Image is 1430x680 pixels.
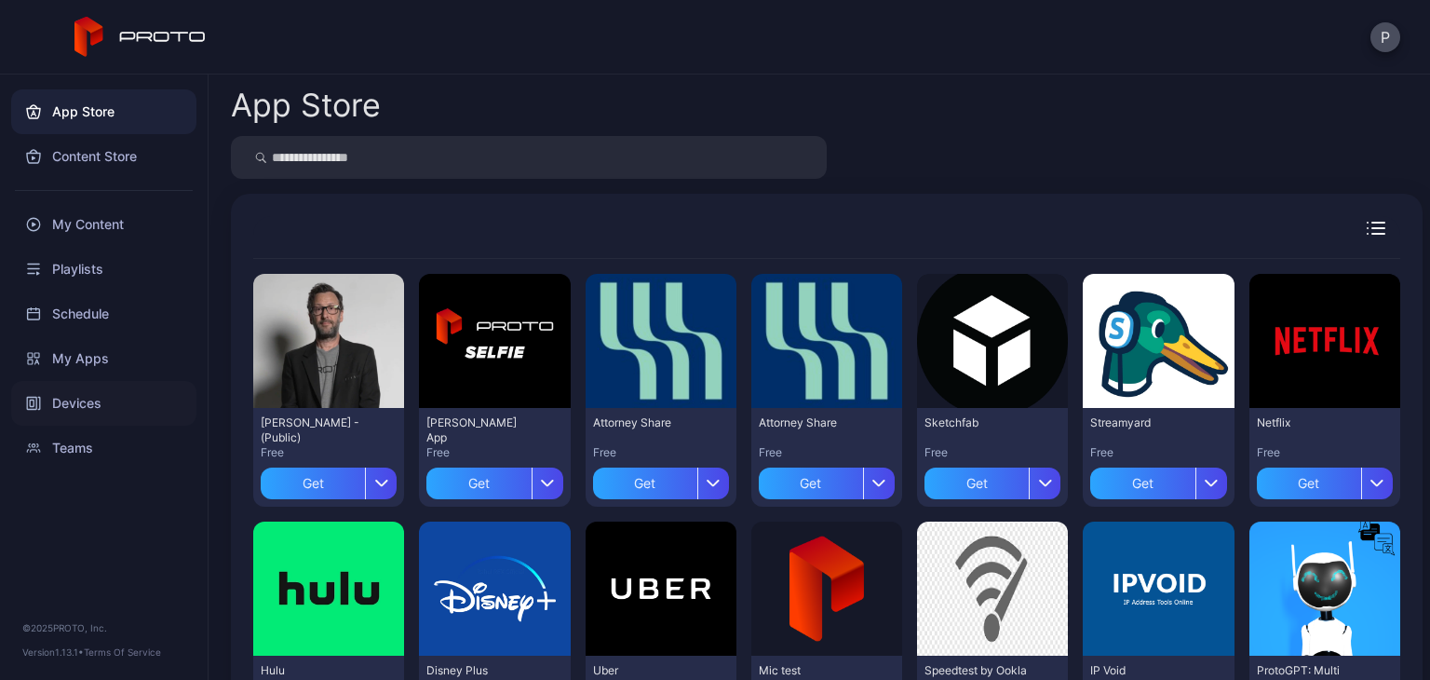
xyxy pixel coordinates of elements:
[261,663,363,678] div: Hulu
[22,646,84,658] span: Version 1.13.1 •
[924,663,1027,678] div: Speedtest by Ookla
[1257,445,1393,460] div: Free
[231,89,381,121] div: App Store
[593,415,695,430] div: Attorney Share
[11,336,196,381] a: My Apps
[11,426,196,470] a: Teams
[593,460,729,499] button: Get
[1090,663,1193,678] div: IP Void
[924,415,1027,430] div: Sketchfab
[261,468,365,499] div: Get
[426,468,531,499] div: Get
[1257,415,1359,430] div: Netflix
[11,247,196,292] a: Playlists
[593,445,729,460] div: Free
[11,202,196,247] a: My Content
[11,89,196,134] a: App Store
[11,134,196,179] a: Content Store
[593,663,695,678] div: Uber
[426,415,529,445] div: David Selfie App
[426,663,529,678] div: Disney Plus
[1090,468,1194,499] div: Get
[924,468,1029,499] div: Get
[22,620,185,635] div: © 2025 PROTO, Inc.
[261,415,363,445] div: David N Persona - (Public)
[1257,468,1361,499] div: Get
[1090,460,1226,499] button: Get
[759,468,863,499] div: Get
[11,381,196,426] a: Devices
[261,460,397,499] button: Get
[1257,460,1393,499] button: Get
[1370,22,1400,52] button: P
[11,292,196,336] a: Schedule
[924,445,1060,460] div: Free
[593,468,697,499] div: Get
[1090,445,1226,460] div: Free
[759,663,861,678] div: Mic test
[261,445,397,460] div: Free
[759,445,895,460] div: Free
[426,445,562,460] div: Free
[1090,415,1193,430] div: Streamyard
[759,460,895,499] button: Get
[759,415,861,430] div: Attorney Share
[426,460,562,499] button: Get
[924,460,1060,499] button: Get
[84,646,161,658] a: Terms Of Service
